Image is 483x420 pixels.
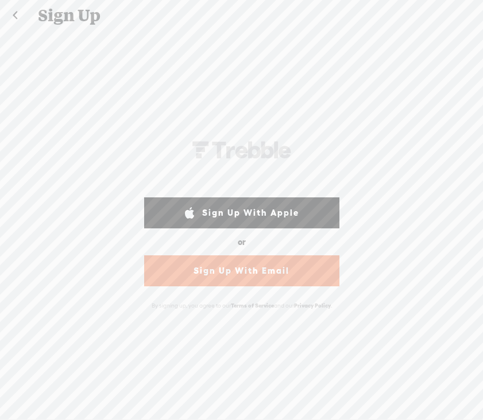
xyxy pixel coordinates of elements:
a: Privacy Policy [294,302,331,309]
div: or [238,233,246,251]
div: Sign Up [30,1,454,30]
a: Terms of Service [231,302,274,309]
div: By signing up, you agree to our and our . [141,296,342,315]
a: Sign Up With Email [144,255,339,286]
a: Sign Up With Apple [144,197,339,228]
